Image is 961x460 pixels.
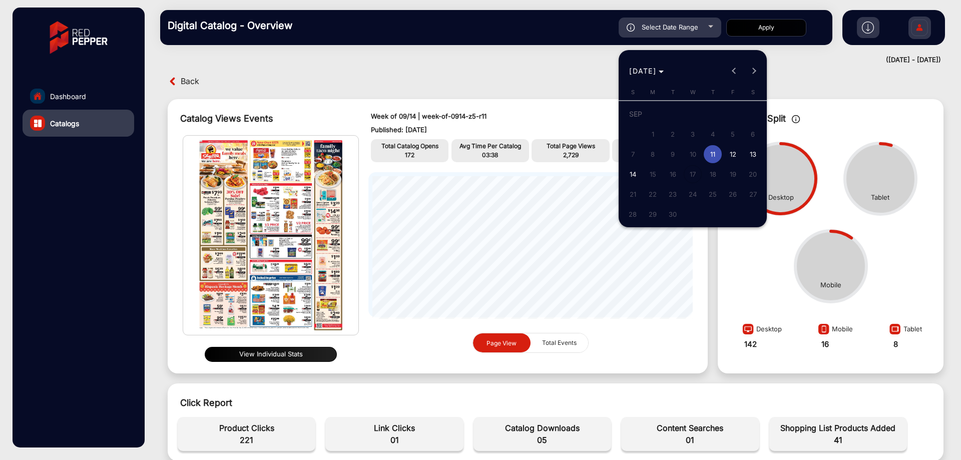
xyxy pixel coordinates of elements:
button: September 5, 2025 [723,124,743,144]
span: 2 [664,125,682,143]
button: September 24, 2025 [683,184,703,204]
span: T [711,89,715,96]
span: 10 [684,145,702,163]
button: September 4, 2025 [703,124,723,144]
button: September 10, 2025 [683,144,703,164]
button: September 23, 2025 [663,184,683,204]
button: September 25, 2025 [703,184,723,204]
span: 14 [624,165,642,183]
span: 1 [644,125,662,143]
span: 6 [744,125,762,143]
span: 29 [644,205,662,223]
button: September 17, 2025 [683,164,703,184]
span: 18 [704,165,722,183]
span: 19 [724,165,742,183]
button: September 13, 2025 [743,144,763,164]
span: 30 [664,205,682,223]
span: 26 [724,185,742,203]
span: 4 [704,125,722,143]
span: 9 [664,145,682,163]
span: 28 [624,205,642,223]
button: September 26, 2025 [723,184,743,204]
button: September 7, 2025 [623,144,643,164]
button: September 19, 2025 [723,164,743,184]
span: 21 [624,185,642,203]
span: S [751,89,755,96]
button: September 1, 2025 [643,124,663,144]
span: 20 [744,165,762,183]
span: 8 [644,145,662,163]
span: 25 [704,185,722,203]
span: 22 [644,185,662,203]
button: September 27, 2025 [743,184,763,204]
button: September 12, 2025 [723,144,743,164]
span: [DATE] [629,67,656,75]
button: September 9, 2025 [663,144,683,164]
button: September 15, 2025 [643,164,663,184]
button: September 14, 2025 [623,164,643,184]
span: S [631,89,635,96]
span: 27 [744,185,762,203]
span: F [731,89,735,96]
button: September 20, 2025 [743,164,763,184]
span: 13 [744,145,762,163]
span: 12 [724,145,742,163]
button: September 29, 2025 [643,204,663,224]
span: T [671,89,675,96]
span: 23 [664,185,682,203]
span: 11 [704,145,722,163]
span: 3 [684,125,702,143]
span: 17 [684,165,702,183]
button: September 30, 2025 [663,204,683,224]
button: September 2, 2025 [663,124,683,144]
button: September 28, 2025 [623,204,643,224]
span: M [650,89,655,96]
button: September 3, 2025 [683,124,703,144]
span: 7 [624,145,642,163]
button: September 21, 2025 [623,184,643,204]
button: September 8, 2025 [643,144,663,164]
button: Choose month and year [625,62,668,80]
span: 24 [684,185,702,203]
td: SEP [623,104,763,124]
span: W [690,89,696,96]
button: September 11, 2025 [703,144,723,164]
button: September 6, 2025 [743,124,763,144]
button: September 18, 2025 [703,164,723,184]
button: September 16, 2025 [663,164,683,184]
button: September 22, 2025 [643,184,663,204]
span: 16 [664,165,682,183]
span: 15 [644,165,662,183]
span: 5 [724,125,742,143]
